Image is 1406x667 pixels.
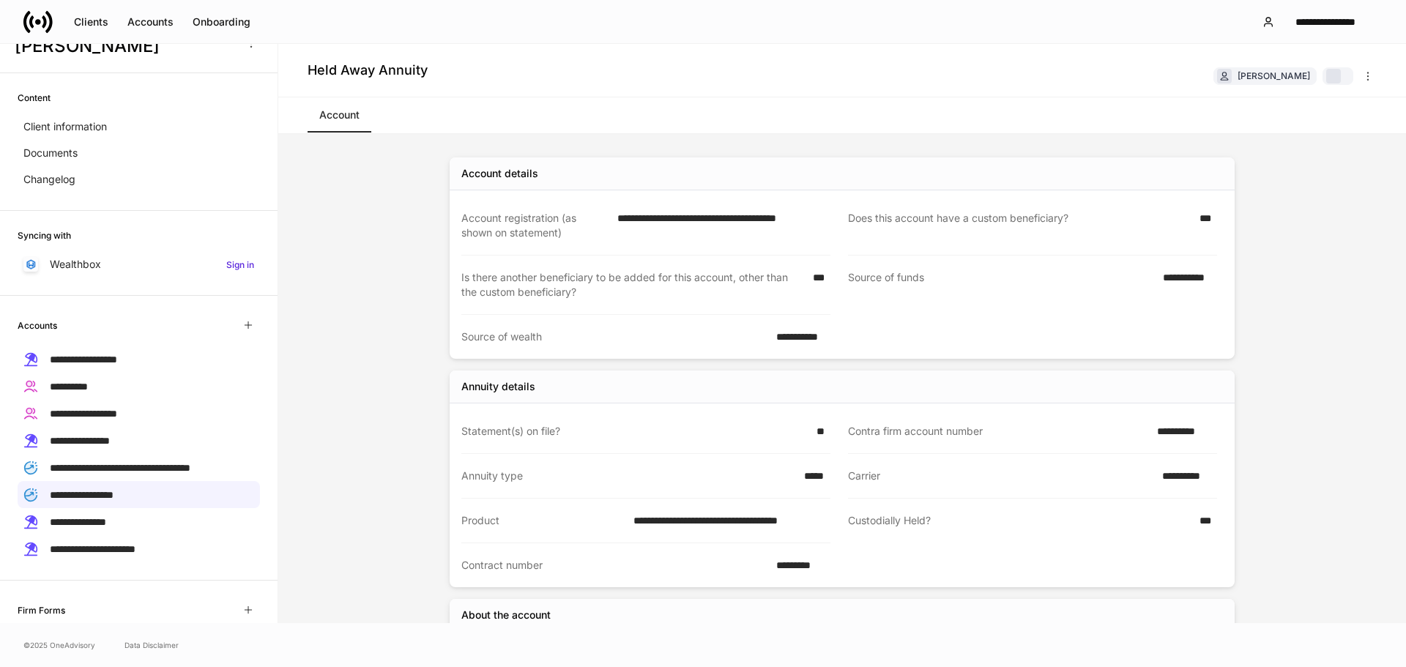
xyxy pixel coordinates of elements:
[1238,69,1310,83] div: [PERSON_NAME]
[18,318,57,332] h6: Accounts
[848,469,1153,483] div: Carrier
[461,558,767,573] div: Contract number
[23,172,75,187] p: Changelog
[461,329,767,344] div: Source of wealth
[118,10,183,34] button: Accounts
[461,424,808,439] div: Statement(s) on file?
[18,140,260,166] a: Documents
[23,639,95,651] span: © 2025 OneAdvisory
[461,166,538,181] div: Account details
[15,34,234,58] h3: [PERSON_NAME]
[18,113,260,140] a: Client information
[308,62,428,79] h4: Held Away Annuity
[18,166,260,193] a: Changelog
[193,15,250,29] div: Onboarding
[848,513,1191,529] div: Custodially Held?
[461,211,609,240] div: Account registration (as shown on statement)
[23,146,78,160] p: Documents
[848,211,1191,240] div: Does this account have a custom beneficiary?
[64,10,118,34] button: Clients
[23,119,107,134] p: Client information
[18,228,71,242] h6: Syncing with
[226,258,254,272] h6: Sign in
[461,513,625,528] div: Product
[18,603,65,617] h6: Firm Forms
[848,270,1154,300] div: Source of funds
[848,424,1148,439] div: Contra firm account number
[127,15,174,29] div: Accounts
[50,257,101,272] p: Wealthbox
[461,379,535,394] div: Annuity details
[18,91,51,105] h6: Content
[124,639,179,651] a: Data Disclaimer
[183,10,260,34] button: Onboarding
[461,469,795,483] div: Annuity type
[461,608,551,622] div: About the account
[18,251,260,277] a: WealthboxSign in
[461,270,804,299] div: Is there another beneficiary to be added for this account, other than the custom beneficiary?
[308,97,371,133] a: Account
[74,15,108,29] div: Clients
